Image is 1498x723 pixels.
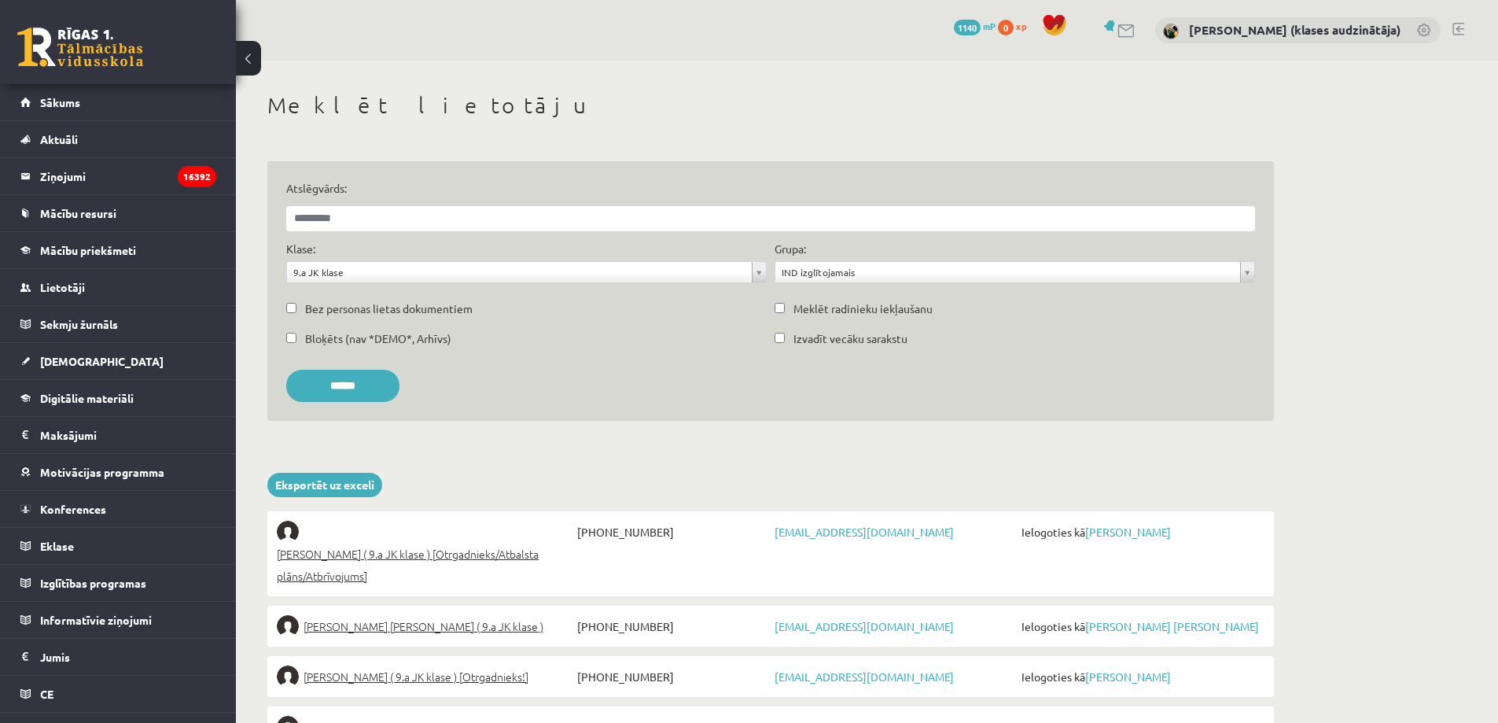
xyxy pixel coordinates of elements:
a: [PERSON_NAME] [1085,525,1171,539]
a: Rīgas 1. Tālmācības vidusskola [17,28,143,67]
a: IND izglītojamais [775,262,1254,282]
a: Eklase [20,528,216,564]
a: [DEMOGRAPHIC_DATA] [20,343,216,379]
label: Grupa: [775,241,806,257]
span: CE [40,687,53,701]
span: [PHONE_NUMBER] [573,521,771,543]
a: 0 xp [998,20,1034,32]
a: Sekmju žurnāls [20,306,216,342]
span: Motivācijas programma [40,465,164,479]
legend: Ziņojumi [40,158,216,194]
a: CE [20,676,216,712]
span: Lietotāji [40,280,85,294]
span: Aktuāli [40,132,78,146]
a: Ziņojumi16392 [20,158,216,194]
label: Bez personas lietas dokumentiem [305,301,473,317]
a: 9.a JK klase [287,262,766,282]
span: mP [983,20,996,32]
span: [PERSON_NAME] ( 9.a JK klase ) [Otrgadnieks!] [304,666,528,688]
span: xp [1016,20,1026,32]
span: Eklase [40,539,74,553]
a: Maksājumi [20,417,216,453]
a: Jumis [20,639,216,675]
a: [EMAIL_ADDRESS][DOMAIN_NAME] [775,525,954,539]
a: [PERSON_NAME] [PERSON_NAME] ( 9.a JK klase ) [277,615,573,637]
a: Sākums [20,84,216,120]
a: [PERSON_NAME] ( 9.a JK klase ) [Otrgadnieks/Atbalsta plāns/Atbrīvojums] [277,521,573,587]
span: Izglītības programas [40,576,146,590]
label: Klase: [286,241,315,257]
a: Mācību priekšmeti [20,232,216,268]
span: Konferences [40,502,106,516]
span: [PERSON_NAME] ( 9.a JK klase ) [Otrgadnieks/Atbalsta plāns/Atbrīvojums] [277,543,573,587]
span: Ielogoties kā [1018,521,1264,543]
span: Ielogoties kā [1018,615,1264,637]
img: Ance Āboliņa [277,521,299,543]
a: Motivācijas programma [20,454,216,490]
span: [PHONE_NUMBER] [573,666,771,688]
label: Meklēt radinieku iekļaušanu [793,301,933,317]
span: 0 [998,20,1014,35]
a: [EMAIL_ADDRESS][DOMAIN_NAME] [775,670,954,684]
a: Konferences [20,491,216,527]
span: Mācību resursi [40,206,116,220]
a: Mācību resursi [20,195,216,231]
label: Bloķēts (nav *DEMO*, Arhīvs) [305,330,451,347]
span: Sekmju žurnāls [40,317,118,331]
label: Izvadīt vecāku sarakstu [793,330,907,347]
span: IND izglītojamais [782,262,1234,282]
i: 16392 [178,166,216,187]
legend: Maksājumi [40,417,216,453]
span: 9.a JK klase [293,262,745,282]
img: Līga Bite (klases audzinātāja) [1163,24,1179,39]
span: [PERSON_NAME] [PERSON_NAME] ( 9.a JK klase ) [304,615,543,637]
a: [PERSON_NAME] ( 9.a JK klase ) [Otrgadnieks!] [277,666,573,688]
a: Informatīvie ziņojumi [20,602,216,638]
span: Digitālie materiāli [40,391,134,405]
span: Mācību priekšmeti [40,243,136,257]
a: Digitālie materiāli [20,380,216,416]
a: [PERSON_NAME] (klases audzinātāja) [1189,22,1400,38]
a: [PERSON_NAME] [PERSON_NAME] [1085,619,1259,633]
span: [PHONE_NUMBER] [573,615,771,637]
span: Sākums [40,95,80,109]
span: Jumis [40,650,70,664]
img: Undīne Vilhelmīne Ādmine [277,615,299,637]
h1: Meklēt lietotāju [267,92,1274,119]
span: Ielogoties kā [1018,666,1264,688]
span: 1140 [954,20,981,35]
a: 1140 mP [954,20,996,32]
span: Informatīvie ziņojumi [40,613,152,627]
label: Atslēgvārds: [286,180,1255,197]
a: Lietotāji [20,269,216,305]
a: Izglītības programas [20,565,216,601]
span: [DEMOGRAPHIC_DATA] [40,354,164,368]
a: Eksportēt uz exceli [267,473,382,497]
img: Ivo Zuriko Ananidze [277,666,299,688]
a: [PERSON_NAME] [1085,670,1171,684]
a: [EMAIL_ADDRESS][DOMAIN_NAME] [775,619,954,633]
a: Aktuāli [20,121,216,157]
